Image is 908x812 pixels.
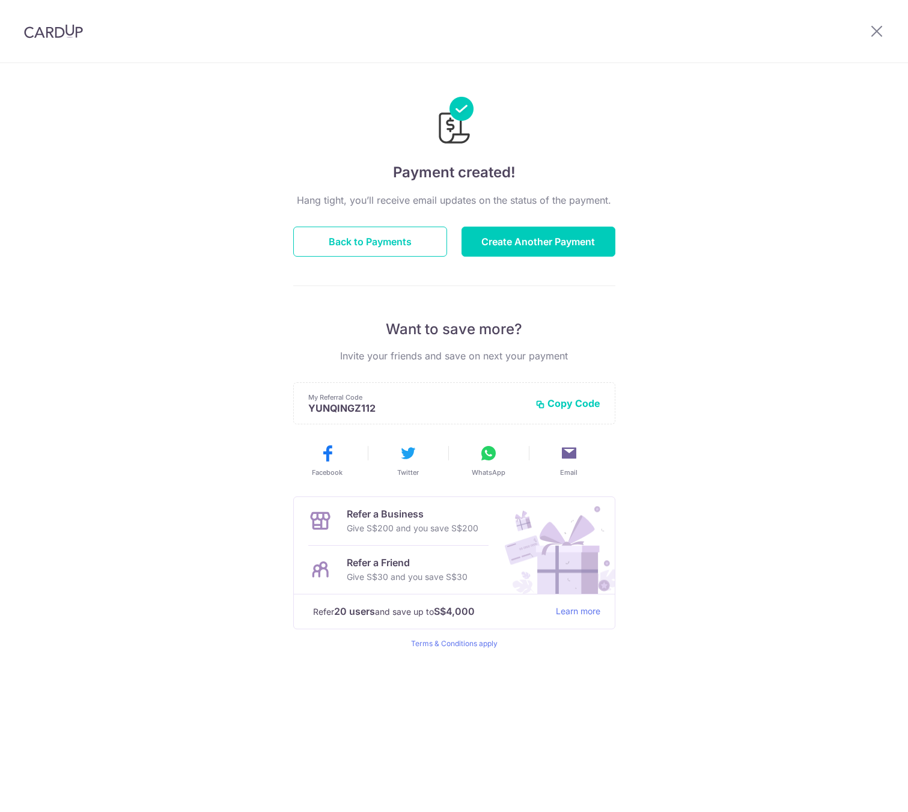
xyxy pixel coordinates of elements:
[493,497,615,594] img: Refer
[293,349,615,363] p: Invite your friends and save on next your payment
[830,776,896,806] iframe: Opens a widget where you can find more information
[373,444,443,477] button: Twitter
[347,570,468,584] p: Give S$30 and you save S$30
[347,507,478,521] p: Refer a Business
[560,468,577,477] span: Email
[293,193,615,207] p: Hang tight, you’ll receive email updates on the status of the payment.
[453,444,524,477] button: WhatsApp
[292,444,363,477] button: Facebook
[308,392,526,402] p: My Referral Code
[535,397,600,409] button: Copy Code
[435,97,474,147] img: Payments
[556,604,600,619] a: Learn more
[434,604,475,618] strong: S$4,000
[313,604,546,619] p: Refer and save up to
[411,639,498,648] a: Terms & Conditions apply
[24,24,83,38] img: CardUp
[462,227,615,257] button: Create Another Payment
[293,320,615,339] p: Want to save more?
[534,444,605,477] button: Email
[293,227,447,257] button: Back to Payments
[347,555,468,570] p: Refer a Friend
[397,468,419,477] span: Twitter
[347,521,478,536] p: Give S$200 and you save S$200
[312,468,343,477] span: Facebook
[334,604,375,618] strong: 20 users
[293,162,615,183] h4: Payment created!
[472,468,505,477] span: WhatsApp
[308,402,526,414] p: YUNQINGZ112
